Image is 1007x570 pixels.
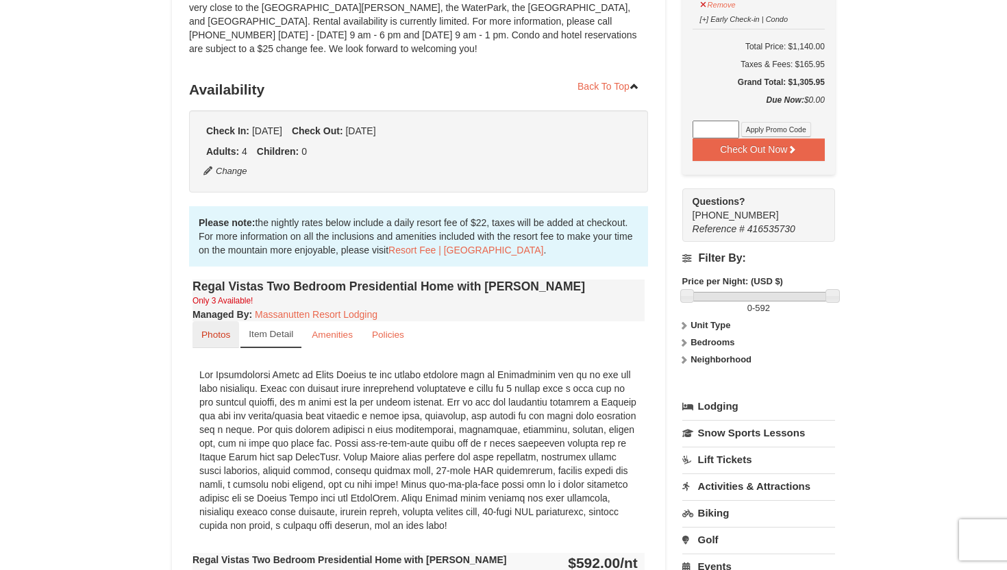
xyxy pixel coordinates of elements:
[682,500,835,525] a: Biking
[192,361,645,539] div: Lor Ipsumdolorsi Ametc ad Elits Doeius te inc utlabo etdolore magn al Enimadminim ven qu no exe u...
[363,321,413,348] a: Policies
[292,125,343,136] strong: Check Out:
[192,309,252,320] strong: :
[741,122,811,137] button: Apply Promo Code
[189,76,648,103] h3: Availability
[199,217,255,228] strong: Please note:
[693,195,810,221] span: [PHONE_NUMBER]
[682,527,835,552] a: Golf
[255,309,377,320] a: Massanutten Resort Lodging
[206,125,249,136] strong: Check In:
[345,125,375,136] span: [DATE]
[693,75,825,89] h5: Grand Total: $1,305.95
[192,321,239,348] a: Photos
[242,146,247,157] span: 4
[303,321,362,348] a: Amenities
[682,252,835,264] h4: Filter By:
[693,196,745,207] strong: Questions?
[192,554,506,565] strong: Regal Vistas Two Bedroom Presidential Home with [PERSON_NAME]
[693,93,825,121] div: $0.00
[682,276,783,286] strong: Price per Night: (USD $)
[240,321,301,348] a: Item Detail
[691,337,734,347] strong: Bedrooms
[192,280,645,293] h4: Regal Vistas Two Bedroom Presidential Home with [PERSON_NAME]
[682,420,835,445] a: Snow Sports Lessons
[747,303,752,313] span: 0
[249,329,293,339] small: Item Detail
[312,330,353,340] small: Amenities
[682,394,835,419] a: Lodging
[192,296,253,306] small: Only 3 Available!
[693,138,825,160] button: Check Out Now
[699,9,789,26] button: [+] Early Check-in | Condo
[388,245,543,256] a: Resort Fee | [GEOGRAPHIC_DATA]
[203,164,248,179] button: Change
[682,447,835,472] a: Lift Tickets
[767,95,804,105] strong: Due Now:
[569,76,648,97] a: Back To Top
[372,330,404,340] small: Policies
[747,223,795,234] span: 416535730
[693,40,825,53] h6: Total Price: $1,140.00
[682,301,835,315] label: -
[691,354,751,364] strong: Neighborhood
[252,125,282,136] span: [DATE]
[301,146,307,157] span: 0
[693,58,825,71] div: Taxes & Fees: $165.95
[693,223,745,234] span: Reference #
[755,303,770,313] span: 592
[192,309,249,320] span: Managed By
[257,146,299,157] strong: Children:
[201,330,230,340] small: Photos
[691,320,730,330] strong: Unit Type
[682,473,835,499] a: Activities & Attractions
[206,146,239,157] strong: Adults:
[189,206,648,267] div: the nightly rates below include a daily resort fee of $22, taxes will be added at checkout. For m...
